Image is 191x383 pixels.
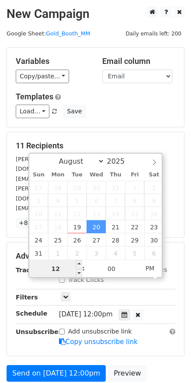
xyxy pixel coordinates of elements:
[63,105,86,118] button: Save
[144,172,163,178] span: Sat
[67,207,87,220] span: August 12, 2025
[106,194,125,207] span: August 7, 2025
[106,172,125,178] span: Thu
[7,30,90,37] small: Google Sheet:
[106,220,125,233] span: August 21, 2025
[67,194,87,207] span: August 5, 2025
[87,233,106,246] span: August 27, 2025
[87,207,106,220] span: August 13, 2025
[48,220,67,233] span: August 18, 2025
[144,181,163,194] span: August 2, 2025
[16,92,53,101] a: Templates
[48,233,67,246] span: August 25, 2025
[29,194,49,207] span: August 3, 2025
[104,157,136,165] input: Year
[106,207,125,220] span: August 14, 2025
[48,181,67,194] span: July 28, 2025
[48,246,67,260] span: September 1, 2025
[144,233,163,246] span: August 30, 2025
[67,246,87,260] span: September 2, 2025
[108,365,146,382] a: Preview
[29,220,49,233] span: August 17, 2025
[7,7,184,21] h2: New Campaign
[125,181,144,194] span: August 1, 2025
[125,194,144,207] span: August 8, 2025
[16,251,175,261] h5: Advanced
[87,172,106,178] span: Wed
[68,327,132,336] label: Add unsubscribe link
[87,181,106,194] span: July 30, 2025
[48,207,67,220] span: August 11, 2025
[59,338,138,346] a: Copy unsubscribe link
[16,156,159,172] small: [PERSON_NAME][EMAIL_ADDRESS][PERSON_NAME][DOMAIN_NAME]
[16,267,45,274] strong: Tracking
[67,220,87,233] span: August 19, 2025
[138,260,162,277] span: Click to toggle
[144,220,163,233] span: August 23, 2025
[144,246,163,260] span: September 6, 2025
[29,246,49,260] span: August 31, 2025
[67,172,87,178] span: Tue
[147,341,191,383] iframe: Chat Widget
[125,220,144,233] span: August 22, 2025
[125,233,144,246] span: August 29, 2025
[125,172,144,178] span: Fri
[106,246,125,260] span: September 4, 2025
[59,310,113,318] span: [DATE] 12:00pm
[102,56,176,66] h5: Email column
[16,218,49,228] a: +8 more
[29,260,83,278] input: Hour
[7,365,106,382] a: Send on [DATE] 12:00pm
[144,207,163,220] span: August 16, 2025
[85,260,138,278] input: Minute
[48,194,67,207] span: August 4, 2025
[16,70,69,83] a: Copy/paste...
[16,310,47,317] strong: Schedule
[144,194,163,207] span: August 9, 2025
[87,246,106,260] span: September 3, 2025
[16,176,113,182] small: [EMAIL_ADDRESS][DOMAIN_NAME]
[87,194,106,207] span: August 6, 2025
[29,207,49,220] span: August 10, 2025
[16,56,89,66] h5: Variables
[106,233,125,246] span: August 28, 2025
[29,233,49,246] span: August 24, 2025
[29,172,49,178] span: Sun
[48,172,67,178] span: Mon
[125,246,144,260] span: September 5, 2025
[67,233,87,246] span: August 26, 2025
[68,275,104,285] label: Track Clicks
[16,328,59,335] strong: Unsubscribe
[16,294,38,301] strong: Filters
[29,181,49,194] span: July 27, 2025
[87,220,106,233] span: August 20, 2025
[122,29,184,39] span: Daily emails left: 200
[16,105,49,118] a: Load...
[46,30,90,37] a: Gold_Booth_MM
[122,30,184,37] a: Daily emails left: 200
[106,181,125,194] span: July 31, 2025
[67,181,87,194] span: July 29, 2025
[16,141,175,151] h5: 11 Recipients
[82,260,85,277] span: :
[16,185,160,211] small: [PERSON_NAME][EMAIL_ADDRESS][PERSON_NAME][DOMAIN_NAME], [PERSON_NAME][DOMAIN_NAME][EMAIL_ADDRESS]...
[125,207,144,220] span: August 15, 2025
